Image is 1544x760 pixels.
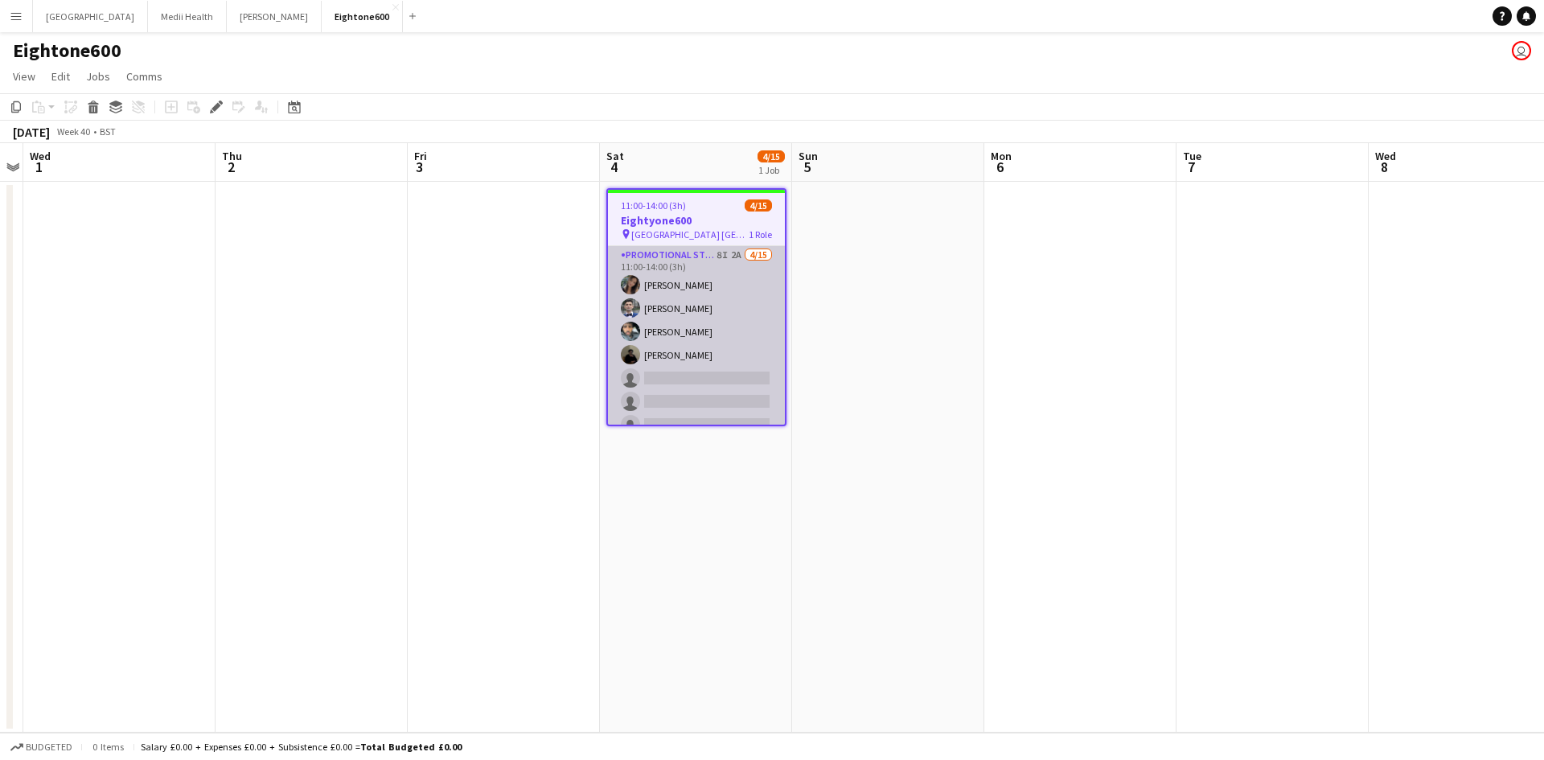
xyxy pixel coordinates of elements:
[120,66,169,87] a: Comms
[88,741,127,753] span: 0 items
[13,39,121,63] h1: Eightone600
[1373,158,1396,176] span: 8
[1183,149,1201,163] span: Tue
[1375,149,1396,163] span: Wed
[991,149,1012,163] span: Mon
[608,246,785,627] app-card-role: Promotional Staffing (Brand Ambassadors)8I2A4/1511:00-14:00 (3h)[PERSON_NAME][PERSON_NAME][PERSON...
[322,1,403,32] button: Eightone600
[412,158,427,176] span: 3
[758,150,785,162] span: 4/15
[604,158,624,176] span: 4
[360,741,462,753] span: Total Budgeted £0.00
[148,1,227,32] button: Medii Health
[86,69,110,84] span: Jobs
[33,1,148,32] button: [GEOGRAPHIC_DATA]
[26,742,72,753] span: Budgeted
[749,228,772,240] span: 1 Role
[222,149,242,163] span: Thu
[745,199,772,212] span: 4/15
[1512,41,1531,60] app-user-avatar: Amelia Radley
[30,149,51,163] span: Wed
[141,741,462,753] div: Salary £0.00 + Expenses £0.00 + Subsistence £0.00 =
[621,199,686,212] span: 11:00-14:00 (3h)
[414,149,427,163] span: Fri
[51,69,70,84] span: Edit
[796,158,818,176] span: 5
[8,738,75,756] button: Budgeted
[126,69,162,84] span: Comms
[758,164,784,176] div: 1 Job
[13,124,50,140] div: [DATE]
[45,66,76,87] a: Edit
[100,125,116,138] div: BST
[988,158,1012,176] span: 6
[6,66,42,87] a: View
[606,188,786,426] app-job-card: 11:00-14:00 (3h)4/15Eightyone600 [GEOGRAPHIC_DATA] [GEOGRAPHIC_DATA]1 RolePromotional Staffing (B...
[1181,158,1201,176] span: 7
[27,158,51,176] span: 1
[608,213,785,228] h3: Eightyone600
[606,149,624,163] span: Sat
[13,69,35,84] span: View
[220,158,242,176] span: 2
[799,149,818,163] span: Sun
[80,66,117,87] a: Jobs
[227,1,322,32] button: [PERSON_NAME]
[53,125,93,138] span: Week 40
[631,228,749,240] span: [GEOGRAPHIC_DATA] [GEOGRAPHIC_DATA]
